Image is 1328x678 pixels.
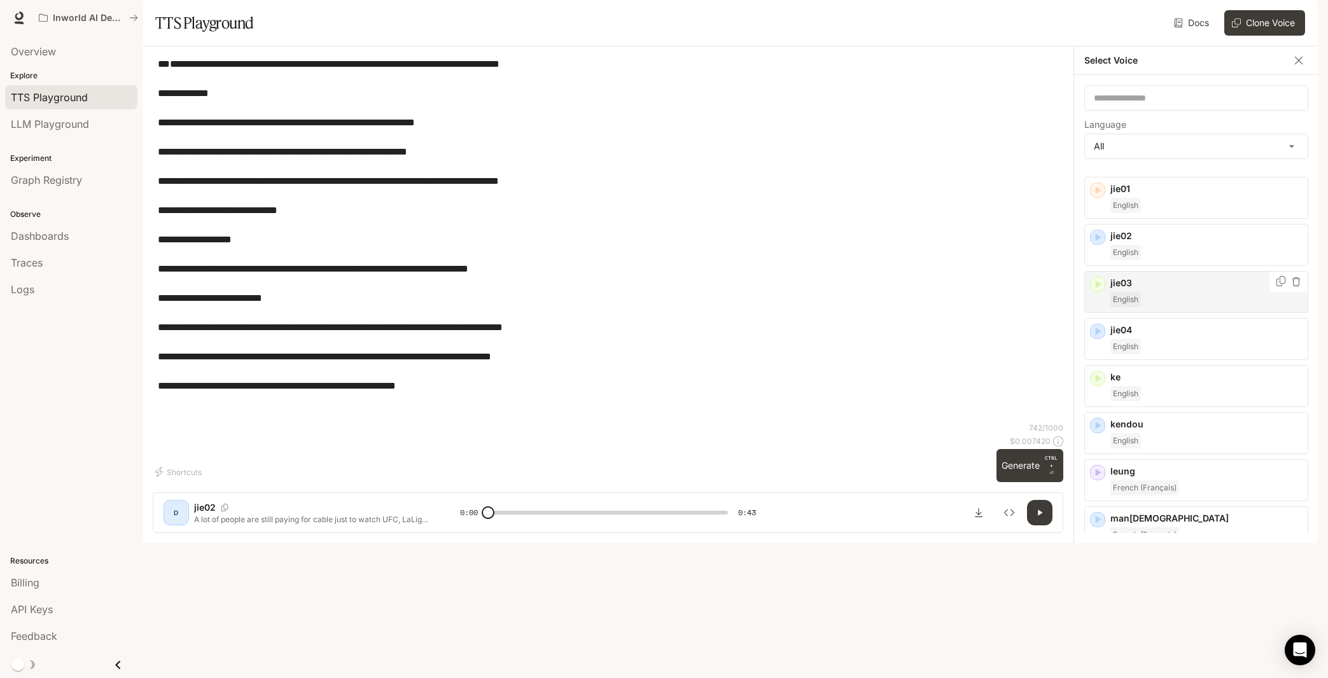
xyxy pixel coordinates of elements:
[155,10,254,36] h1: TTS Playground
[194,514,430,525] p: A lot of people are still paying for cable just to watch UFC, LaLiga, NBA, NFL, or the news, righ...
[996,500,1022,525] button: Inspect
[738,506,756,519] span: 0:43
[1084,120,1126,129] p: Language
[1275,276,1287,286] button: Copy Voice ID
[1110,433,1141,448] span: English
[1110,512,1303,525] p: man[DEMOGRAPHIC_DATA]
[1110,480,1179,495] span: French (Français)
[1045,454,1058,469] p: CTRL +
[1110,198,1141,213] span: English
[1110,339,1141,354] span: English
[1110,292,1141,307] span: English
[1110,386,1141,401] span: English
[1285,635,1315,665] div: Open Intercom Messenger
[1110,230,1303,242] p: jie02
[1045,454,1058,477] p: ⏎
[1029,422,1063,433] p: 742 / 1000
[166,502,186,523] div: D
[194,501,216,514] p: jie02
[53,13,124,24] p: Inworld AI Demos
[1110,371,1303,384] p: ke
[1110,465,1303,478] p: leung
[153,462,207,482] button: Shortcuts
[33,5,144,31] button: All workspaces
[1110,527,1179,543] span: French (Français)
[1010,436,1051,446] p: $ 0.007420
[1224,10,1305,36] button: Clone Voice
[966,500,991,525] button: Download audio
[1110,324,1303,336] p: jie04
[996,449,1063,482] button: GenerateCTRL +⏎
[1110,245,1141,260] span: English
[1085,134,1308,158] div: All
[1110,418,1303,431] p: kendou
[460,506,478,519] span: 0:00
[216,504,234,511] button: Copy Voice ID
[1171,10,1214,36] a: Docs
[1110,183,1303,195] p: jie01
[1110,277,1303,289] p: jie03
